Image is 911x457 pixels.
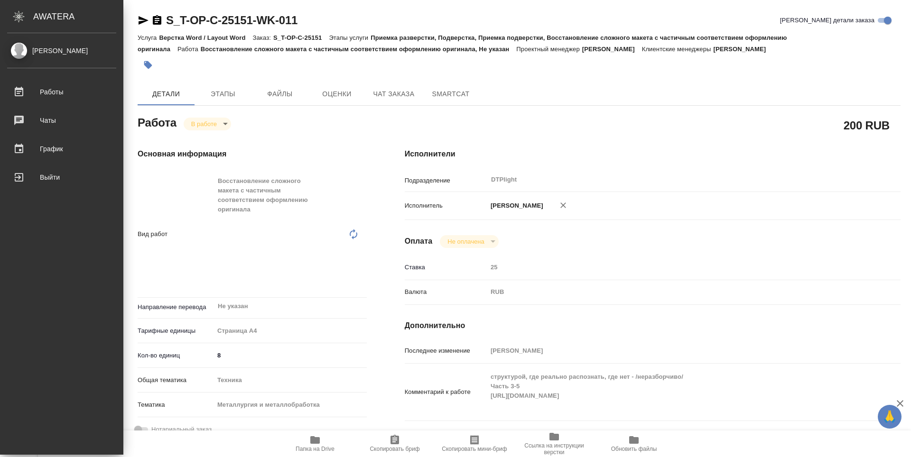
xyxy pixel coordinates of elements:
a: Чаты [2,109,121,132]
p: Тарифные единицы [138,326,214,336]
button: Папка на Drive [275,430,355,457]
h4: Дополнительно [405,320,901,331]
button: 🙏 [878,405,902,429]
p: S_T-OP-C-25151 [273,34,329,41]
span: Папка на Drive [296,446,335,452]
div: В работе [440,235,498,248]
div: [PERSON_NAME] [7,46,116,56]
input: Пустое поле [487,344,859,357]
button: Удалить исполнителя [553,195,574,216]
p: Клиентские менеджеры [642,46,714,53]
div: Чаты [7,113,116,128]
p: Восстановление сложного макета с частичным соответствием оформлению оригинала, Не указан [201,46,517,53]
p: Услуга [138,34,159,41]
p: Исполнитель [405,201,487,210]
p: Общая тематика [138,375,214,385]
a: Выйти [2,165,121,189]
span: Файлы [257,88,303,100]
p: Тематика [138,400,214,410]
span: Детали [143,88,189,100]
p: [PERSON_NAME] [487,201,543,210]
p: Приемка разверстки, Подверстка, Приемка подверстки, Восстановление сложного макета с частичным со... [138,34,787,53]
button: Добавить тэг [138,55,158,75]
div: Техника [214,372,367,388]
p: Последнее изменение [405,346,487,356]
p: [PERSON_NAME] [582,46,642,53]
p: Этапы услуги [329,34,371,41]
span: Ссылка на инструкции верстки [520,442,588,456]
span: Оценки [314,88,360,100]
p: Кол-во единиц [138,351,214,360]
div: RUB [487,284,859,300]
p: Комментарий к работе [405,387,487,397]
p: Подразделение [405,176,487,185]
span: Обновить файлы [611,446,657,452]
p: Верстка Word / Layout Word [159,34,252,41]
p: Работа [177,46,201,53]
div: Металлургия и металлобработка [214,397,367,413]
button: Скопировать ссылку [151,15,163,26]
h2: 200 RUB [844,117,890,133]
textarea: структурой, где реально распознать, где нет - /неразборчиво/ Часть 3-5 [URL][DOMAIN_NAME] [487,369,859,413]
input: ✎ Введи что-нибудь [214,348,367,362]
span: SmartCat [428,88,474,100]
span: Скопировать мини-бриф [442,446,507,452]
span: Нотариальный заказ [151,425,212,434]
p: Заказ: [253,34,273,41]
div: В работе [184,118,231,130]
div: Работы [7,85,116,99]
button: Скопировать бриф [355,430,435,457]
a: Работы [2,80,121,104]
button: Не оплачена [445,238,487,246]
input: Пустое поле [487,260,859,274]
button: Скопировать ссылку для ЯМессенджера [138,15,149,26]
h4: Основная информация [138,148,367,160]
div: Страница А4 [214,323,367,339]
textarea: /Clients/Т-ОП-С_Русал Глобал Менеджмент/Orders/S_T-OP-C-25151/DTP/S_T-OP-C-25151-WK-011 [487,426,859,452]
span: Скопировать бриф [370,446,419,452]
a: График [2,137,121,161]
h4: Оплата [405,236,433,247]
button: Скопировать мини-бриф [435,430,514,457]
span: Чат заказа [371,88,417,100]
button: Ссылка на инструкции верстки [514,430,594,457]
button: Обновить файлы [594,430,674,457]
p: Проектный менеджер [516,46,582,53]
span: 🙏 [882,407,898,427]
p: Валюта [405,287,487,297]
p: Направление перевода [138,302,214,312]
div: Выйти [7,170,116,184]
span: [PERSON_NAME] детали заказа [780,16,874,25]
button: В работе [188,120,220,128]
p: [PERSON_NAME] [713,46,773,53]
div: AWATERA [33,7,123,26]
p: Ставка [405,263,487,272]
span: Этапы [200,88,246,100]
div: График [7,142,116,156]
h4: Исполнители [405,148,901,160]
p: Вид работ [138,229,214,239]
h2: Работа [138,113,177,130]
a: S_T-OP-C-25151-WK-011 [166,14,297,27]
